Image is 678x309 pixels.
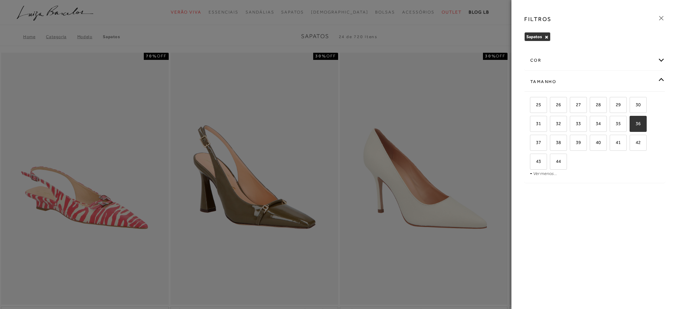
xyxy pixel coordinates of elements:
[589,102,596,109] input: 28
[569,140,576,147] input: 39
[549,159,556,166] input: 44
[609,102,616,109] input: 29
[529,140,536,147] input: 37
[590,102,601,107] span: 28
[630,140,641,145] span: 42
[525,51,665,70] div: cor
[609,121,616,128] input: 35
[531,159,541,164] span: 43
[630,102,641,107] span: 30
[551,102,561,107] span: 26
[569,121,576,128] input: 33
[571,102,581,107] span: 27
[629,140,636,147] input: 42
[531,140,541,145] span: 37
[610,140,621,145] span: 41
[610,102,621,107] span: 29
[629,121,636,128] input: 36
[545,35,548,40] button: Sapatos Close
[529,102,536,109] input: 25
[551,140,561,145] span: 38
[571,121,581,126] span: 33
[569,102,576,109] input: 27
[589,121,596,128] input: 34
[589,140,596,147] input: 40
[610,121,621,126] span: 35
[525,72,665,91] div: Tamanho
[531,102,541,107] span: 25
[590,140,601,145] span: 40
[529,121,536,128] input: 31
[571,140,581,145] span: 39
[609,140,616,147] input: 41
[549,121,556,128] input: 32
[551,159,561,164] span: 44
[533,171,557,176] a: Ver menos...
[524,15,552,23] h3: FILTROS
[530,170,532,176] span: -
[526,34,542,39] span: Sapatos
[549,140,556,147] input: 38
[590,121,601,126] span: 34
[529,159,536,166] input: 43
[630,121,641,126] span: 36
[531,121,541,126] span: 31
[549,102,556,109] input: 26
[629,102,636,109] input: 30
[551,121,561,126] span: 32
